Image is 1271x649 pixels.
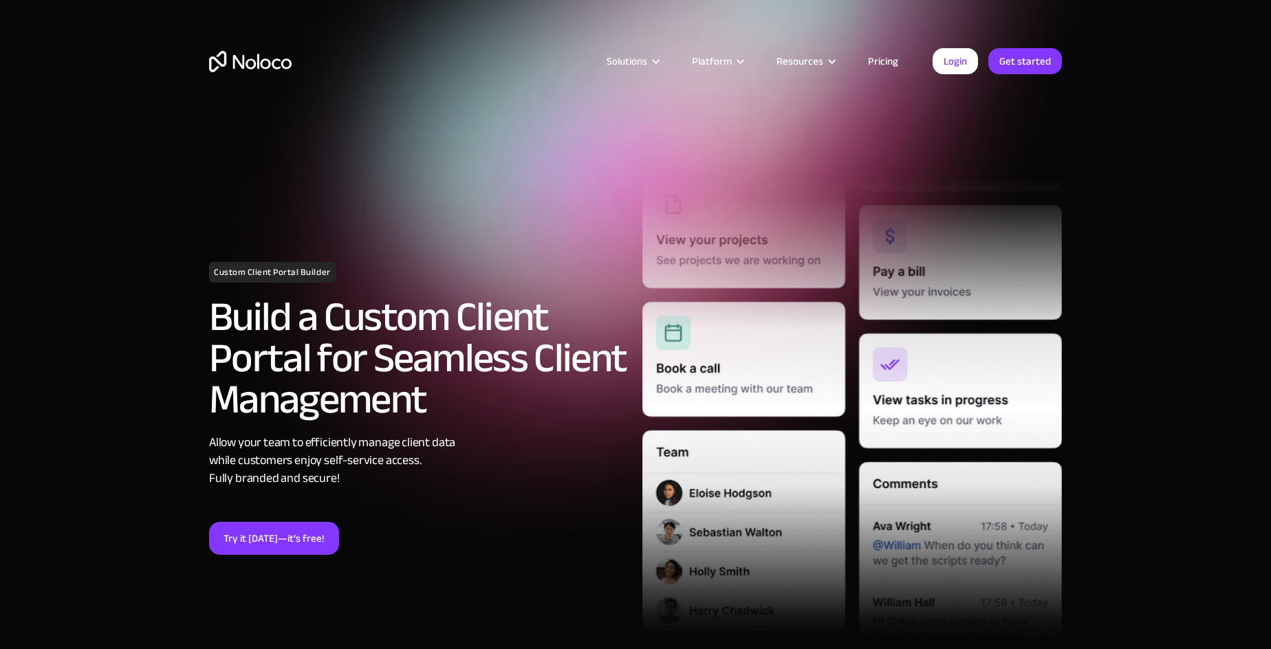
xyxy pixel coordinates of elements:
[675,52,759,70] div: Platform
[776,52,823,70] div: Resources
[589,52,675,70] div: Solutions
[851,52,915,70] a: Pricing
[209,522,339,555] a: Try it [DATE]—it’s free!
[607,52,647,70] div: Solutions
[209,262,336,283] h1: Custom Client Portal Builder
[209,51,292,72] a: home
[209,296,629,420] h2: Build a Custom Client Portal for Seamless Client Management
[933,48,978,74] a: Login
[988,48,1062,74] a: Get started
[209,434,629,487] div: Allow your team to efficiently manage client data while customers enjoy self-service access. Full...
[759,52,851,70] div: Resources
[692,52,732,70] div: Platform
